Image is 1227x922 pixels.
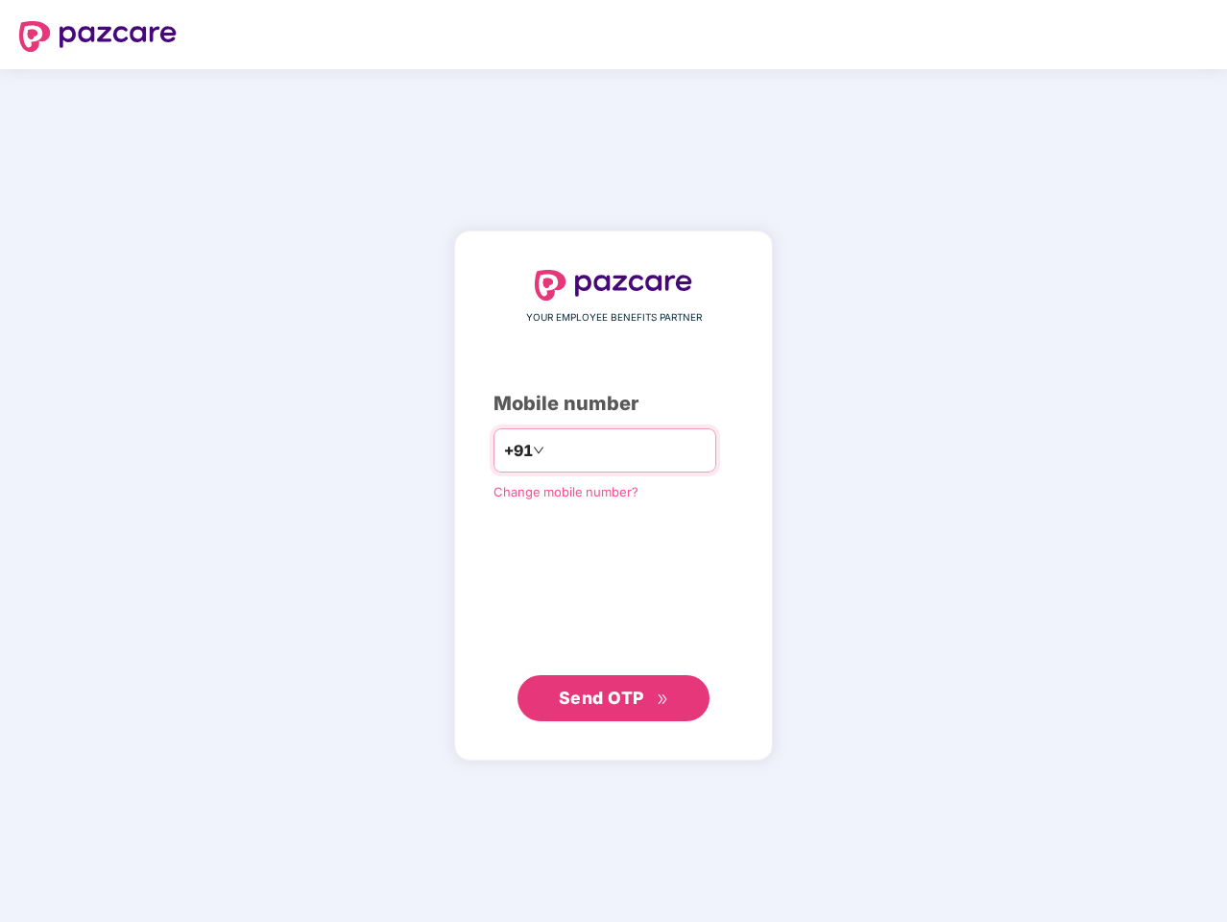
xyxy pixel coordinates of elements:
span: +91 [504,439,533,463]
div: Mobile number [493,389,734,419]
span: Send OTP [559,688,644,708]
span: double-right [657,693,669,706]
span: down [533,445,544,456]
button: Send OTPdouble-right [517,675,710,721]
span: YOUR EMPLOYEE BENEFITS PARTNER [526,310,702,326]
img: logo [19,21,177,52]
img: logo [535,270,692,301]
a: Change mobile number? [493,484,638,499]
